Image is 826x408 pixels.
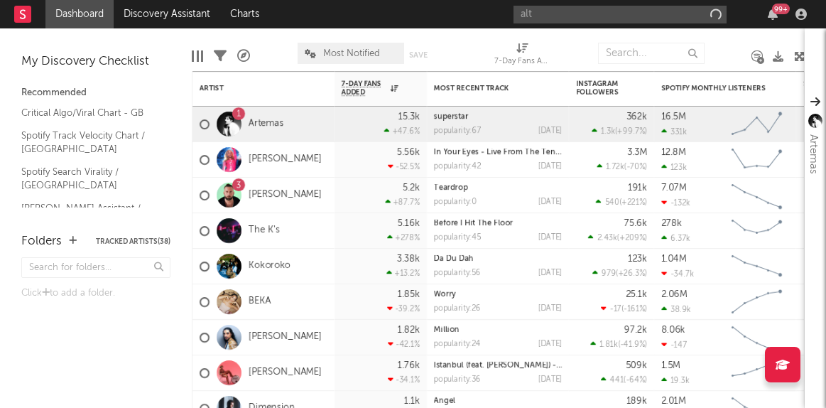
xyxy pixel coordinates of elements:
[725,213,788,249] svg: Chart title
[21,233,62,250] div: Folders
[601,128,615,136] span: 1.3k
[626,112,647,122] div: 362k
[249,189,322,201] a: [PERSON_NAME]
[387,304,420,313] div: -39.2 %
[397,148,420,157] div: 5.56k
[434,305,481,313] div: popularity: 26
[605,199,619,207] span: 540
[725,107,788,142] svg: Chart title
[434,149,562,156] div: In Your Eyes - Live From The Tension Tour
[434,255,474,263] a: Da Du Dah
[606,163,624,171] span: 1.72k
[599,341,618,349] span: 1.81k
[434,113,562,121] div: superstar
[597,235,617,242] span: 2.43k
[21,200,156,230] a: [PERSON_NAME] Assistant / [GEOGRAPHIC_DATA]
[661,198,690,208] div: -132k
[601,375,647,385] div: ( )
[397,254,420,264] div: 3.38k
[538,163,562,171] div: [DATE]
[725,249,788,284] svg: Chart title
[434,220,562,227] div: Before I Hit The Floor
[249,331,322,343] a: [PERSON_NAME]
[434,220,513,227] a: Before I Hit The Floor
[21,128,156,157] a: Spotify Track Velocity Chart / [GEOGRAPHIC_DATA]
[494,36,551,77] div: 7-Day Fans Added (7-Day Fans Added)
[725,178,788,213] svg: Chart title
[434,362,562,370] div: Istanbul (feat. Elijah Fox) - Live From Malibu
[725,320,788,355] svg: Chart title
[434,198,477,206] div: popularity: 0
[249,260,290,272] a: Kokoroko
[21,285,170,302] div: Click to add a folder.
[385,198,420,207] div: +87.7 %
[626,397,647,406] div: 189k
[601,304,647,313] div: ( )
[96,238,170,245] button: Tracked Artists(38)
[21,105,156,121] a: Critical Algo/Viral Chart - GB
[398,290,420,299] div: 1.85k
[434,184,562,192] div: Teardrop
[538,305,562,313] div: [DATE]
[513,6,727,23] input: Search for artists
[249,367,322,379] a: [PERSON_NAME]
[538,269,562,277] div: [DATE]
[434,376,481,384] div: popularity: 36
[661,290,688,299] div: 2.06M
[626,361,647,370] div: 509k
[434,255,562,263] div: Da Du Dah
[725,355,788,391] svg: Chart title
[725,284,788,320] svg: Chart title
[626,290,647,299] div: 25.1k
[538,234,562,242] div: [DATE]
[434,269,481,277] div: popularity: 56
[434,291,456,299] a: Worry
[576,80,626,97] div: Instagram Followers
[434,163,481,171] div: popularity: 42
[619,235,645,242] span: +209 %
[494,53,551,70] div: 7-Day Fans Added (7-Day Fans Added)
[592,269,647,278] div: ( )
[598,43,705,64] input: Search...
[592,127,647,136] div: ( )
[661,397,686,406] div: 2.01M
[661,183,687,193] div: 7.07M
[249,296,271,308] a: BEKA
[620,341,645,349] span: -41.9 %
[602,270,616,278] span: 979
[588,233,647,242] div: ( )
[626,163,645,171] span: -70 %
[661,163,687,172] div: 123k
[661,326,685,335] div: 8.06k
[624,306,645,313] span: -161 %
[434,184,468,192] a: Teardrop
[617,128,645,136] span: +99.7 %
[434,326,562,334] div: Million
[434,127,481,135] div: popularity: 67
[661,234,690,243] div: 6.37k
[538,376,562,384] div: [DATE]
[725,142,788,178] svg: Chart title
[434,362,677,370] a: Istanbul (feat. [PERSON_NAME]) - Live From [GEOGRAPHIC_DATA]
[661,84,768,92] div: Spotify Monthly Listeners
[624,326,647,335] div: 97.2k
[434,291,562,299] div: Worry
[624,219,647,228] div: 75.6k
[323,49,380,58] span: Most Notified
[610,306,621,313] span: -17
[661,112,686,122] div: 16.5M
[661,269,694,279] div: -34.7k
[538,127,562,135] div: [DATE]
[626,377,645,385] span: -64 %
[434,234,481,242] div: popularity: 45
[192,36,203,77] div: Edit Columns
[398,361,420,370] div: 1.76k
[661,127,687,136] div: 331k
[409,51,428,59] button: Save
[388,340,420,349] div: -42.1 %
[434,340,481,348] div: popularity: 24
[388,162,420,171] div: -52.5 %
[661,340,687,350] div: -147
[661,376,690,385] div: 19.3k
[434,397,455,405] a: Angel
